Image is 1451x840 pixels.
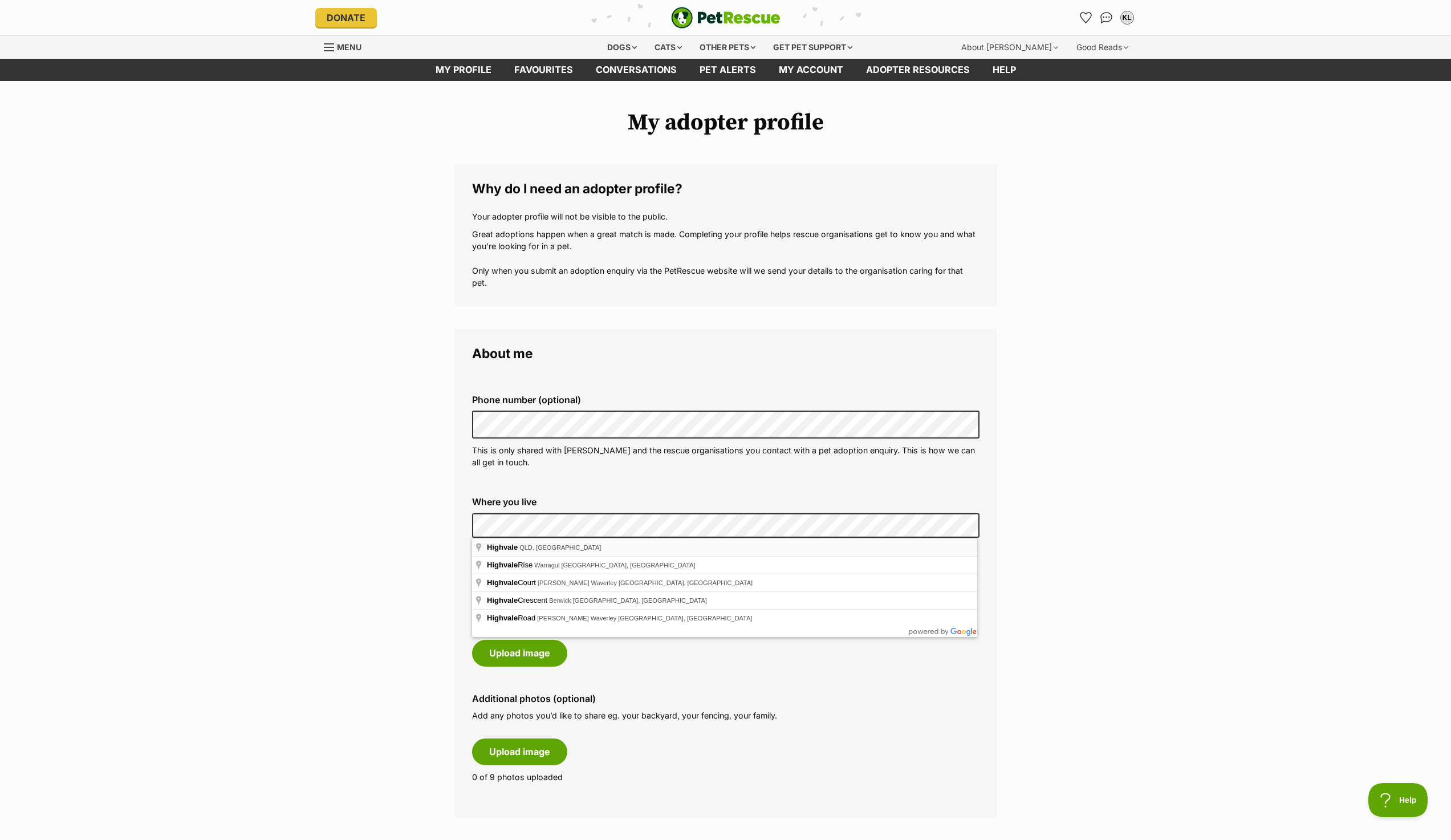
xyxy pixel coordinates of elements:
[599,36,645,59] div: Dogs
[315,8,377,27] a: Donate
[1077,9,1136,27] ul: Account quick links
[487,561,534,569] span: Rise
[765,36,860,59] div: Get pet support
[472,228,979,289] p: Great adoptions happen when a great match is made. Completing your profile helps rescue organisat...
[953,36,1066,59] div: About [PERSON_NAME]
[1,1,10,10] img: consumer-privacy-logo.png
[537,615,752,622] span: [PERSON_NAME] Waverley [GEOGRAPHIC_DATA], [GEOGRAPHIC_DATA]
[487,614,518,622] span: Highvale
[472,497,979,507] label: Where you live
[1100,12,1112,23] img: chat-41dd97257d64d25036548639549fe6c8038ab92f7586957e7f3b1b290dea8141.svg
[671,7,781,29] a: PetRescue
[487,561,518,569] span: Highvale
[981,59,1027,81] a: Help
[424,59,503,81] a: My profile
[584,59,688,81] a: conversations
[1077,9,1095,27] a: Favourites
[455,109,997,136] h1: My adopter profile
[1098,9,1116,27] a: Conversations
[487,614,537,622] span: Road
[487,596,549,604] span: Crescent
[472,640,567,666] button: Upload image
[455,164,997,306] fieldset: Why do I need an adopter profile?
[472,346,979,361] legend: About me
[688,59,767,81] a: Pet alerts
[472,771,979,783] p: 0 of 9 photos uploaded
[1368,783,1428,817] iframe: Help Scout Beacon - Open
[487,578,538,587] span: Court
[472,181,979,196] legend: Why do I need an adopter profile?
[472,693,979,704] label: Additional photos (optional)
[472,444,979,469] p: This is only shared with [PERSON_NAME] and the rescue organisations you contact with a pet adopti...
[487,578,518,587] span: Highvale
[855,59,981,81] a: Adopter resources
[472,395,979,405] label: Phone number (optional)
[503,59,584,81] a: Favourites
[519,544,601,551] span: QLD, [GEOGRAPHIC_DATA]
[538,579,753,586] span: [PERSON_NAME] Waverley [GEOGRAPHIC_DATA], [GEOGRAPHIC_DATA]
[487,596,518,604] span: Highvale
[1121,12,1133,23] div: KL
[455,329,997,818] fieldset: About me
[337,42,361,52] span: Menu
[671,7,781,29] img: logo-e224e6f780fb5917bec1dbf3a21bbac754714ae5b6737aabdf751b685950b380.svg
[534,562,695,569] span: Warragul [GEOGRAPHIC_DATA], [GEOGRAPHIC_DATA]
[472,210,979,222] p: Your adopter profile will not be visible to the public.
[1068,36,1136,59] div: Good Reads
[487,543,518,551] span: Highvale
[647,36,690,59] div: Cats
[767,59,855,81] a: My account
[1118,9,1136,27] button: My account
[472,709,979,721] p: Add any photos you’d like to share eg. your backyard, your fencing, your family.
[549,597,707,604] span: Berwick [GEOGRAPHIC_DATA], [GEOGRAPHIC_DATA]
[472,738,567,765] button: Upload image
[324,36,369,56] a: Menu
[692,36,763,59] div: Other pets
